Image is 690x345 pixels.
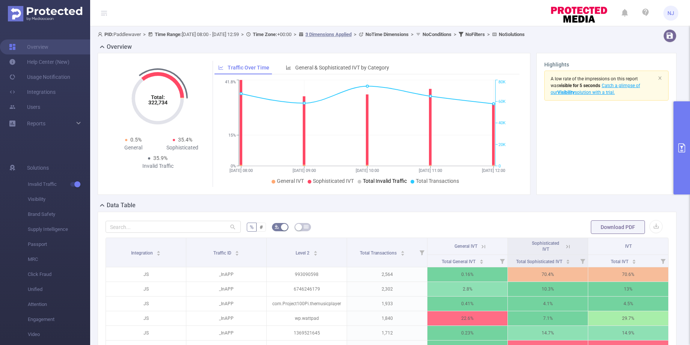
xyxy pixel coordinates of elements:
i: icon: caret-down [400,253,405,255]
span: Passport [28,237,90,252]
span: 35.9% [153,155,168,161]
a: Users [9,99,40,114]
span: Reports [27,121,45,127]
tspan: 15% [228,133,236,138]
span: > [352,32,359,37]
span: Total IVT [611,259,630,264]
i: icon: caret-down [235,253,239,255]
span: Total General IVT [442,259,477,264]
input: Search... [106,221,241,233]
p: 6746246179 [267,282,347,296]
i: icon: caret-down [157,253,161,255]
p: 0.41% [427,297,507,311]
tspan: 20K [498,142,506,147]
p: 70.6% [588,267,668,282]
i: icon: caret-down [313,253,317,255]
p: 4.1% [508,297,588,311]
tspan: 322,734 [148,99,168,105]
a: Reports [27,116,45,131]
b: No Time Dimensions [365,32,409,37]
a: Integrations [9,84,56,99]
tspan: [DATE] 08:00 [229,168,253,173]
span: Level 2 [296,250,311,256]
button: Download PDF [591,220,645,234]
span: # [260,224,263,230]
p: 1,712 [347,326,427,340]
a: Overview [9,39,48,54]
tspan: 0% [231,164,236,169]
span: Traffic Over Time [228,65,269,71]
p: 29.7% [588,311,668,325]
h2: Data Table [107,201,136,210]
p: 1,840 [347,311,427,325]
span: > [409,32,416,37]
div: Sophisticated [158,144,207,152]
span: Total Transactions [360,250,398,256]
tspan: [DATE] 09:00 [293,168,316,173]
p: JS [106,267,186,282]
b: No Solutions [499,32,525,37]
i: icon: caret-down [479,261,483,263]
tspan: 40K [498,121,506,126]
i: icon: line-chart [218,65,223,70]
p: 993090598 [267,267,347,282]
i: icon: caret-down [566,261,570,263]
span: MRC [28,252,90,267]
i: icon: caret-up [479,258,483,261]
tspan: Total: [151,94,165,100]
p: JS [106,311,186,325]
p: 14.9% [588,326,668,340]
span: Invalid Traffic [28,177,90,192]
p: JS [106,326,186,340]
span: % [250,224,254,230]
p: 2,564 [347,267,427,282]
tspan: 80K [498,80,506,85]
div: Sort [400,250,405,254]
i: icon: bar-chart [286,65,291,70]
i: icon: caret-up [157,250,161,252]
p: 2,302 [347,282,427,296]
span: > [239,32,246,37]
tspan: 0 [498,164,501,169]
span: Solutions [27,160,49,175]
b: PID: [104,32,113,37]
span: Visibility [28,192,90,207]
span: General IVT [277,178,304,184]
i: Filter menu [497,255,507,267]
p: com.Project100Pi.themusicplayer [267,297,347,311]
span: Click Fraud [28,267,90,282]
i: Filter menu [658,255,668,267]
div: Sort [566,258,570,263]
div: Invalid Traffic [133,162,183,170]
p: 0.23% [427,326,507,340]
span: Unified [28,282,90,297]
span: Sophisticated IVT [532,241,559,252]
a: Help Center (New) [9,54,69,69]
span: General IVT [454,244,477,249]
span: Attention [28,297,90,312]
div: General [109,144,158,152]
p: _InAPP [186,311,266,325]
b: Visibility [557,90,575,95]
span: > [291,32,299,37]
i: icon: caret-up [400,250,405,252]
span: IVT [625,244,632,249]
div: Sort [313,250,318,254]
span: Video [28,327,90,342]
span: 0.5% [130,137,142,143]
span: Engagement [28,312,90,327]
span: 35.4% [178,137,192,143]
tspan: [DATE] 11:00 [419,168,442,173]
div: Sort [156,250,161,254]
span: Total Transactions [416,178,459,184]
a: Usage Notification [9,69,70,84]
i: icon: caret-up [632,258,636,261]
p: JS [106,297,186,311]
span: > [141,32,148,37]
i: icon: close [658,76,662,80]
p: _InAPP [186,267,266,282]
span: was [551,83,600,88]
span: A low rate of the impressions on this report [551,76,638,81]
p: _InAPP [186,297,266,311]
p: 0.16% [427,267,507,282]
